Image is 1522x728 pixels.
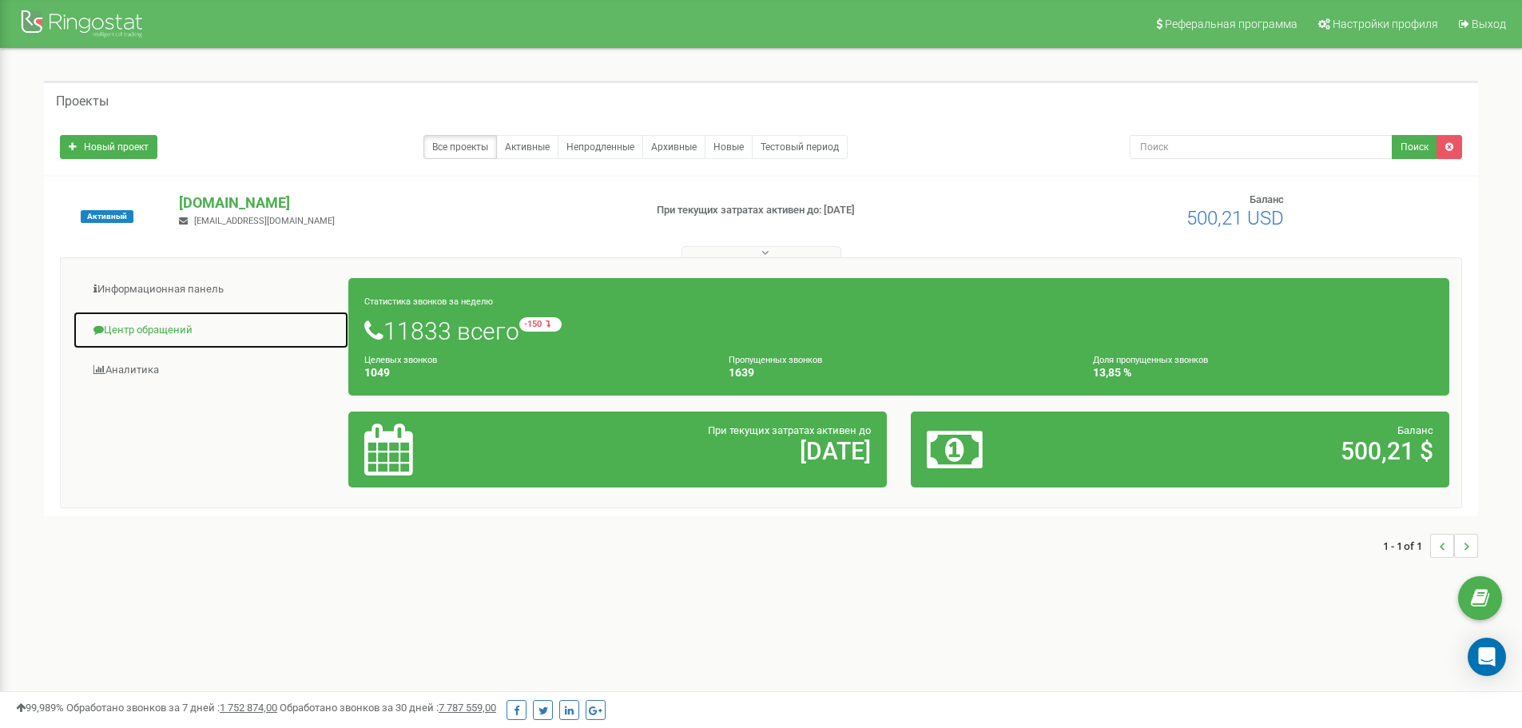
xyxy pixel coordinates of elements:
h4: 13,85 % [1093,367,1433,379]
a: Непродленные [558,135,643,159]
span: 1 - 1 of 1 [1383,534,1430,558]
span: Настройки профиля [1333,18,1438,30]
span: Выход [1472,18,1506,30]
p: При текущих затратах активен до: [DATE] [657,203,989,218]
small: Целевых звонков [364,355,437,365]
small: Доля пропущенных звонков [1093,355,1208,365]
span: При текущих затратах активен до [708,424,871,436]
input: Поиск [1130,135,1393,159]
span: Баланс [1250,193,1284,205]
span: Активный [81,210,133,223]
u: 7 787 559,00 [439,702,496,714]
span: [EMAIL_ADDRESS][DOMAIN_NAME] [194,216,335,226]
span: Обработано звонков за 7 дней : [66,702,277,714]
a: Все проекты [423,135,497,159]
a: Аналитика [73,351,349,390]
h2: 500,21 $ [1103,438,1433,464]
small: -150 [519,317,562,332]
nav: ... [1383,518,1478,574]
p: [DOMAIN_NAME] [179,193,630,213]
h2: [DATE] [541,438,871,464]
a: Активные [496,135,558,159]
h4: 1049 [364,367,705,379]
a: Архивные [642,135,705,159]
span: Обработано звонков за 30 дней : [280,702,496,714]
small: Пропущенных звонков [729,355,822,365]
a: Новые [705,135,753,159]
h4: 1639 [729,367,1069,379]
a: Новый проект [60,135,157,159]
span: Реферальная программа [1165,18,1297,30]
a: Тестовый период [752,135,848,159]
a: Центр обращений [73,311,349,350]
u: 1 752 874,00 [220,702,277,714]
h5: Проекты [56,94,109,109]
span: Баланс [1397,424,1433,436]
span: 99,989% [16,702,64,714]
button: Поиск [1392,135,1437,159]
div: Open Intercom Messenger [1468,638,1506,676]
span: 500,21 USD [1186,207,1284,229]
h1: 11833 всего [364,317,1433,344]
a: Информационная панель [73,270,349,309]
small: Статистика звонков за неделю [364,296,493,307]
